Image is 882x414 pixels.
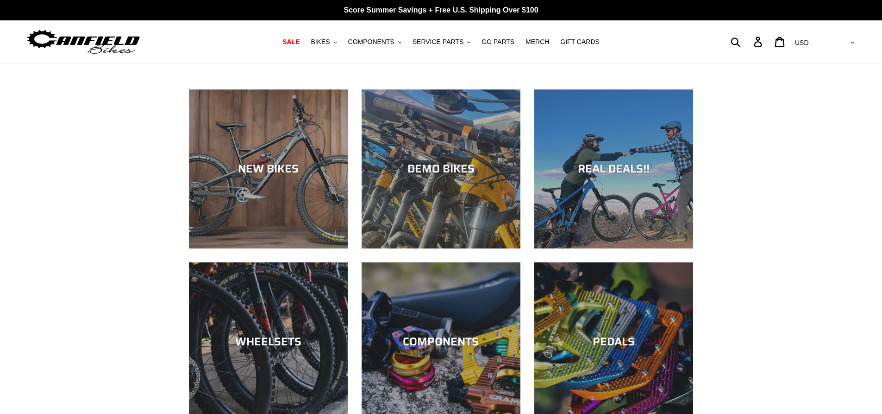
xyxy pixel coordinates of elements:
div: COMPONENTS [362,335,520,349]
input: Search [736,32,759,52]
a: GG PARTS [477,36,519,48]
div: WHEELSETS [189,335,348,349]
div: DEMO BIKES [362,162,520,176]
span: COMPONENTS [348,38,394,46]
span: MERCH [525,38,549,46]
img: Canfield Bikes [25,27,141,57]
a: SALE [278,36,304,48]
a: MERCH [521,36,554,48]
span: SERVICE PARTS [413,38,463,46]
button: BIKES [306,36,341,48]
a: NEW BIKES [189,89,348,248]
div: NEW BIKES [189,162,348,176]
span: BIKES [311,38,330,46]
button: SERVICE PARTS [408,36,475,48]
span: GIFT CARDS [560,38,600,46]
a: REAL DEALS!! [534,89,693,248]
div: REAL DEALS!! [534,162,693,176]
a: DEMO BIKES [362,89,520,248]
a: GIFT CARDS [556,36,604,48]
div: PEDALS [534,335,693,349]
button: COMPONENTS [344,36,406,48]
span: GG PARTS [482,38,514,46]
span: SALE [282,38,300,46]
